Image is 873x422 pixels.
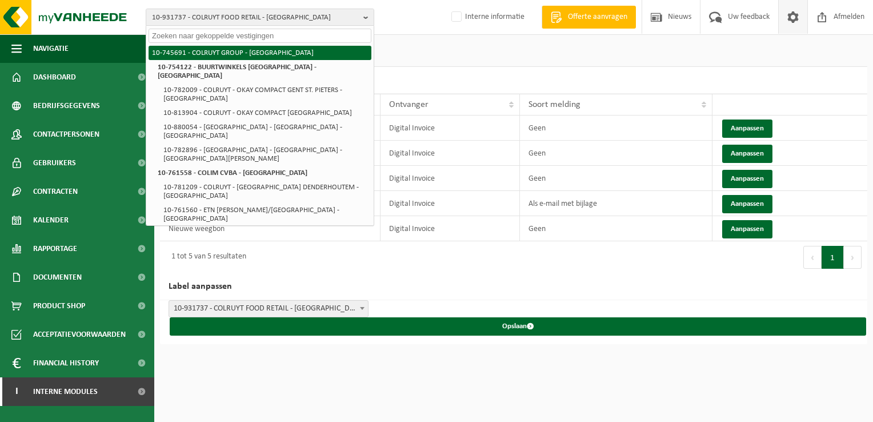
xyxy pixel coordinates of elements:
button: Aanpassen [722,120,772,138]
li: 10-782896 - [GEOGRAPHIC_DATA] - [GEOGRAPHIC_DATA] - [GEOGRAPHIC_DATA][PERSON_NAME] [160,143,371,166]
button: Aanpassen [722,170,772,188]
td: Digital Invoice [381,216,520,241]
td: Digital Invoice [381,166,520,191]
span: Product Shop [33,292,85,320]
span: Navigatie [33,34,69,63]
span: Kalender [33,206,69,234]
span: Dashboard [33,63,76,91]
td: Als e-mail met bijlage [520,191,712,216]
td: Digital Invoice [381,116,520,141]
div: 1 tot 5 van 5 resultaten [166,247,246,268]
h2: Label aanpassen [160,273,867,300]
button: Aanpassen [722,145,772,163]
button: 10-931737 - COLRUYT FOOD RETAIL - [GEOGRAPHIC_DATA] [146,9,374,26]
span: Rapportage [33,234,77,263]
button: Aanpassen [722,195,772,213]
span: 10-931737 - COLRUYT FOOD RETAIL - [GEOGRAPHIC_DATA] [152,9,359,26]
span: Soort melding [528,100,580,109]
span: Offerte aanvragen [565,11,630,23]
span: 10-931737 - COLRUYT FOOD RETAIL - HALLE [169,300,369,317]
span: I [11,377,22,406]
button: Previous [803,246,822,269]
td: Geen [520,216,712,241]
input: Zoeken naar gekoppelde vestigingen [149,29,371,43]
span: Contracten [33,177,78,206]
li: 10-880054 - [GEOGRAPHIC_DATA] - [GEOGRAPHIC_DATA] - [GEOGRAPHIC_DATA] [160,120,371,143]
li: 10-781209 - COLRUYT - [GEOGRAPHIC_DATA] DENDERHOUTEM - [GEOGRAPHIC_DATA] [160,180,371,203]
td: Geen [520,116,712,141]
button: Aanpassen [722,220,772,238]
button: Opslaan [170,317,866,336]
h2: Meldingen [160,67,867,94]
td: Digital Invoice [381,191,520,216]
span: Contactpersonen [33,120,99,149]
span: Bedrijfsgegevens [33,91,100,120]
li: 10-761560 - ETN [PERSON_NAME]/[GEOGRAPHIC_DATA] - [GEOGRAPHIC_DATA] [160,203,371,226]
span: Interne modules [33,377,98,406]
li: 10-745691 - COLRUYT GROUP - [GEOGRAPHIC_DATA] [149,46,371,60]
span: Acceptatievoorwaarden [33,320,126,349]
button: Next [844,246,862,269]
td: Nieuwe weegbon [160,216,381,241]
td: Geen [520,166,712,191]
span: Financial History [33,349,99,377]
li: 10-813904 - COLRUYT - OKAY COMPACT [GEOGRAPHIC_DATA] [160,106,371,120]
span: Ontvanger [389,100,429,109]
button: 1 [822,246,844,269]
span: 10-931737 - COLRUYT FOOD RETAIL - HALLE [169,301,368,317]
span: Gebruikers [33,149,76,177]
strong: 10-761558 - COLIM CVBA - [GEOGRAPHIC_DATA] [158,169,307,177]
a: Offerte aanvragen [542,6,636,29]
td: Digital Invoice [381,141,520,166]
li: 10-782009 - COLRUYT - OKAY COMPACT GENT ST. PIETERS - [GEOGRAPHIC_DATA] [160,83,371,106]
td: Geen [520,141,712,166]
span: Documenten [33,263,82,292]
strong: 10-754122 - BUURTWINKELS [GEOGRAPHIC_DATA] - [GEOGRAPHIC_DATA] [158,63,317,79]
label: Interne informatie [449,9,524,26]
